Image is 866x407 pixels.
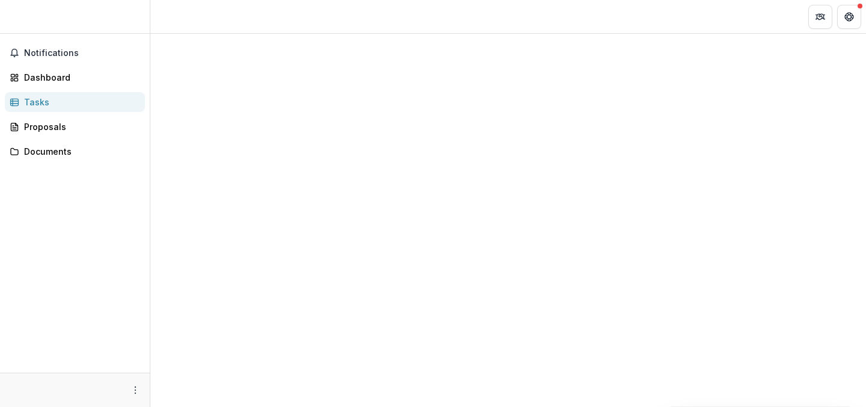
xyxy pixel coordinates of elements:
[5,92,145,112] a: Tasks
[24,96,135,108] div: Tasks
[128,383,143,397] button: More
[5,117,145,137] a: Proposals
[24,48,140,58] span: Notifications
[24,120,135,133] div: Proposals
[24,145,135,158] div: Documents
[24,71,135,84] div: Dashboard
[5,67,145,87] a: Dashboard
[808,5,832,29] button: Partners
[5,43,145,63] button: Notifications
[5,141,145,161] a: Documents
[837,5,861,29] button: Get Help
